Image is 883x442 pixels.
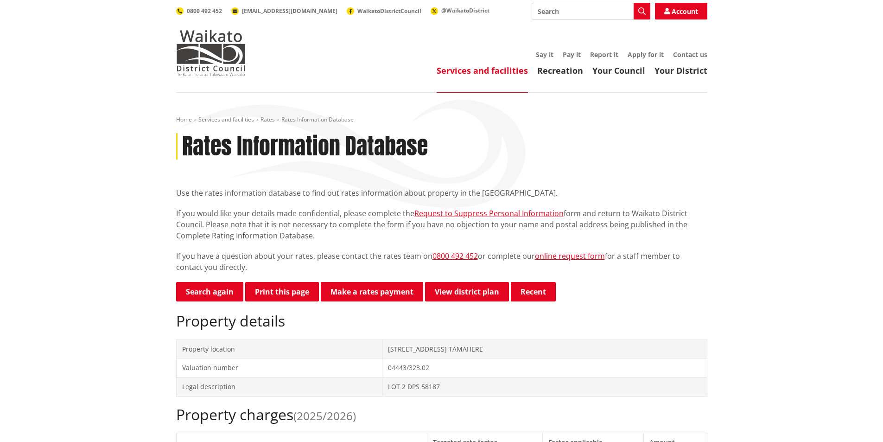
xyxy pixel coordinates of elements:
[592,65,645,76] a: Your Council
[281,115,354,123] span: Rates Information Database
[245,282,319,301] button: Print this page
[431,6,489,14] a: @WaikatoDistrict
[260,115,275,123] a: Rates
[347,7,421,15] a: WaikatoDistrictCouncil
[176,377,382,396] td: Legal description
[242,7,337,15] span: [EMAIL_ADDRESS][DOMAIN_NAME]
[441,6,489,14] span: @WaikatoDistrict
[176,359,382,378] td: Valuation number
[655,3,707,19] a: Account
[563,50,581,59] a: Pay it
[382,340,707,359] td: [STREET_ADDRESS] TAMAHERE
[293,408,356,423] span: (2025/2026)
[532,3,650,19] input: Search input
[198,115,254,123] a: Services and facilities
[176,406,707,423] h2: Property charges
[357,7,421,15] span: WaikatoDistrictCouncil
[437,65,528,76] a: Services and facilities
[176,187,707,199] p: Use the rates information database to find out rates information about property in the [GEOGRAPHI...
[176,282,243,301] a: Search again
[231,7,337,15] a: [EMAIL_ADDRESS][DOMAIN_NAME]
[176,340,382,359] td: Property location
[432,251,478,261] a: 0800 492 452
[176,116,707,124] nav: breadcrumb
[176,7,222,15] a: 0800 492 452
[511,282,556,301] button: Recent
[536,50,553,59] a: Say it
[321,282,423,301] a: Make a rates payment
[176,115,192,123] a: Home
[176,30,246,76] img: Waikato District Council - Te Kaunihera aa Takiwaa o Waikato
[537,65,583,76] a: Recreation
[176,250,707,273] p: If you have a question about your rates, please contact the rates team on or complete our for a s...
[654,65,707,76] a: Your District
[382,377,707,396] td: LOT 2 DPS 58187
[535,251,605,261] a: online request form
[673,50,707,59] a: Contact us
[382,359,707,378] td: 04443/323.02
[176,208,707,241] p: If you would like your details made confidential, please complete the form and return to Waikato ...
[176,312,707,330] h2: Property details
[414,208,564,218] a: Request to Suppress Personal Information
[182,133,428,160] h1: Rates Information Database
[425,282,509,301] a: View district plan
[628,50,664,59] a: Apply for it
[187,7,222,15] span: 0800 492 452
[590,50,618,59] a: Report it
